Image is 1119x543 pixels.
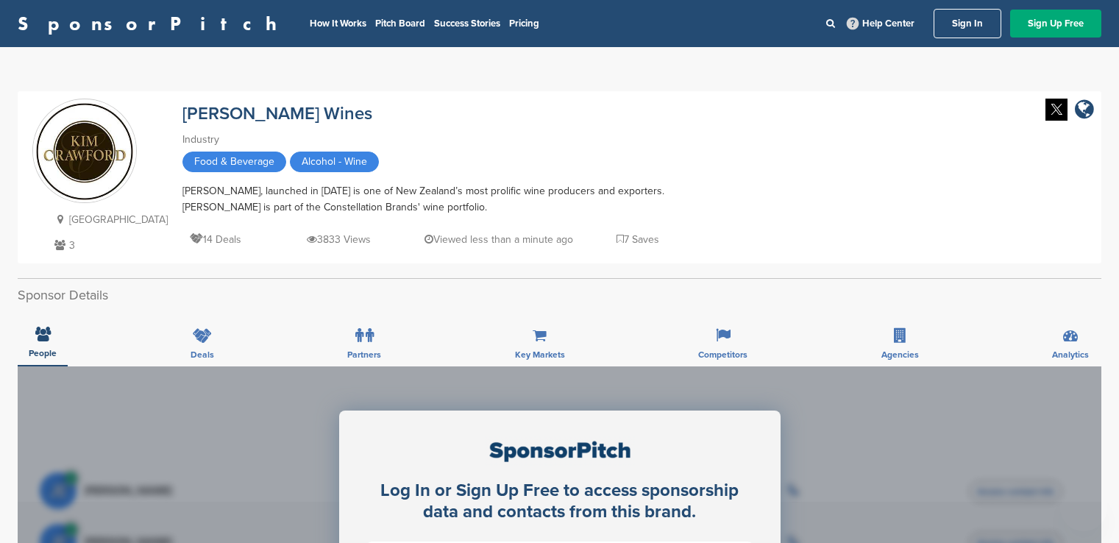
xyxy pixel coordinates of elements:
p: Viewed less than a minute ago [424,230,573,249]
span: People [29,349,57,358]
h2: Sponsor Details [18,285,1101,305]
a: Sign Up Free [1010,10,1101,38]
img: Sponsorpitch & Kim Crawford Wines [33,100,136,203]
a: Sign In [934,9,1001,38]
span: Key Markets [515,350,565,359]
a: company link [1075,99,1094,123]
span: Alcohol - Wine [290,152,379,172]
p: 3833 Views [307,230,371,249]
span: Deals [191,350,214,359]
div: Log In or Sign Up Free to access sponsorship data and contacts from this brand. [365,480,755,523]
span: Food & Beverage [182,152,286,172]
a: [PERSON_NAME] Wines [182,103,372,124]
span: Competitors [698,350,747,359]
div: [PERSON_NAME], launched in [DATE] is one of New Zealand’s most prolific wine producers and export... [182,183,697,216]
a: Pricing [509,18,539,29]
iframe: Button to launch messaging window [1060,484,1107,531]
span: Partners [347,350,381,359]
div: Industry [182,132,697,148]
img: Twitter white [1045,99,1068,121]
p: 3 [51,236,168,255]
p: 14 Deals [190,230,241,249]
a: Success Stories [434,18,500,29]
span: Agencies [881,350,919,359]
a: Pitch Board [375,18,425,29]
a: How It Works [310,18,366,29]
p: 7 Saves [617,230,659,249]
a: Help Center [844,15,917,32]
p: [GEOGRAPHIC_DATA] [51,210,168,229]
span: Analytics [1052,350,1089,359]
a: SponsorPitch [18,14,286,33]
